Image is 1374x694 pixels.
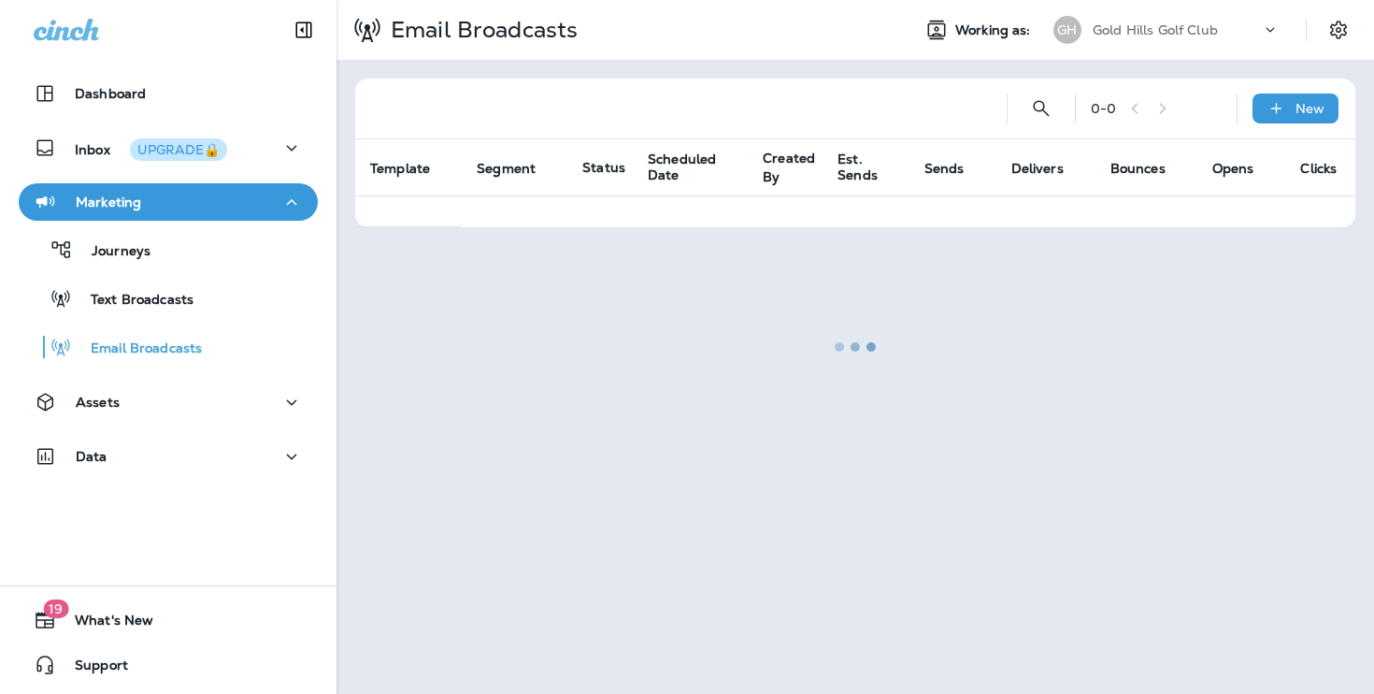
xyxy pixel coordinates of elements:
button: Support [19,646,318,684]
p: Marketing [76,195,141,210]
button: UPGRADE🔒 [130,138,227,161]
button: Dashboard [19,75,318,112]
button: Data [19,438,318,475]
button: Assets [19,383,318,421]
p: Journeys [73,243,150,261]
button: 19What's New [19,601,318,639]
div: UPGRADE🔒 [137,143,220,156]
span: What's New [56,613,153,635]
p: Email Broadcasts [72,340,202,358]
button: InboxUPGRADE🔒 [19,129,318,166]
span: Support [56,658,128,680]
button: Journeys [19,230,318,269]
p: Text Broadcasts [72,292,193,310]
p: New [1295,101,1324,116]
button: Text Broadcasts [19,279,318,318]
p: Assets [76,395,120,410]
button: Marketing [19,183,318,221]
span: 19 [43,600,68,618]
button: Collapse Sidebar [278,11,330,49]
p: Inbox [75,138,227,158]
p: Dashboard [75,86,146,101]
button: Email Broadcasts [19,327,318,367]
p: Data [76,449,107,464]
